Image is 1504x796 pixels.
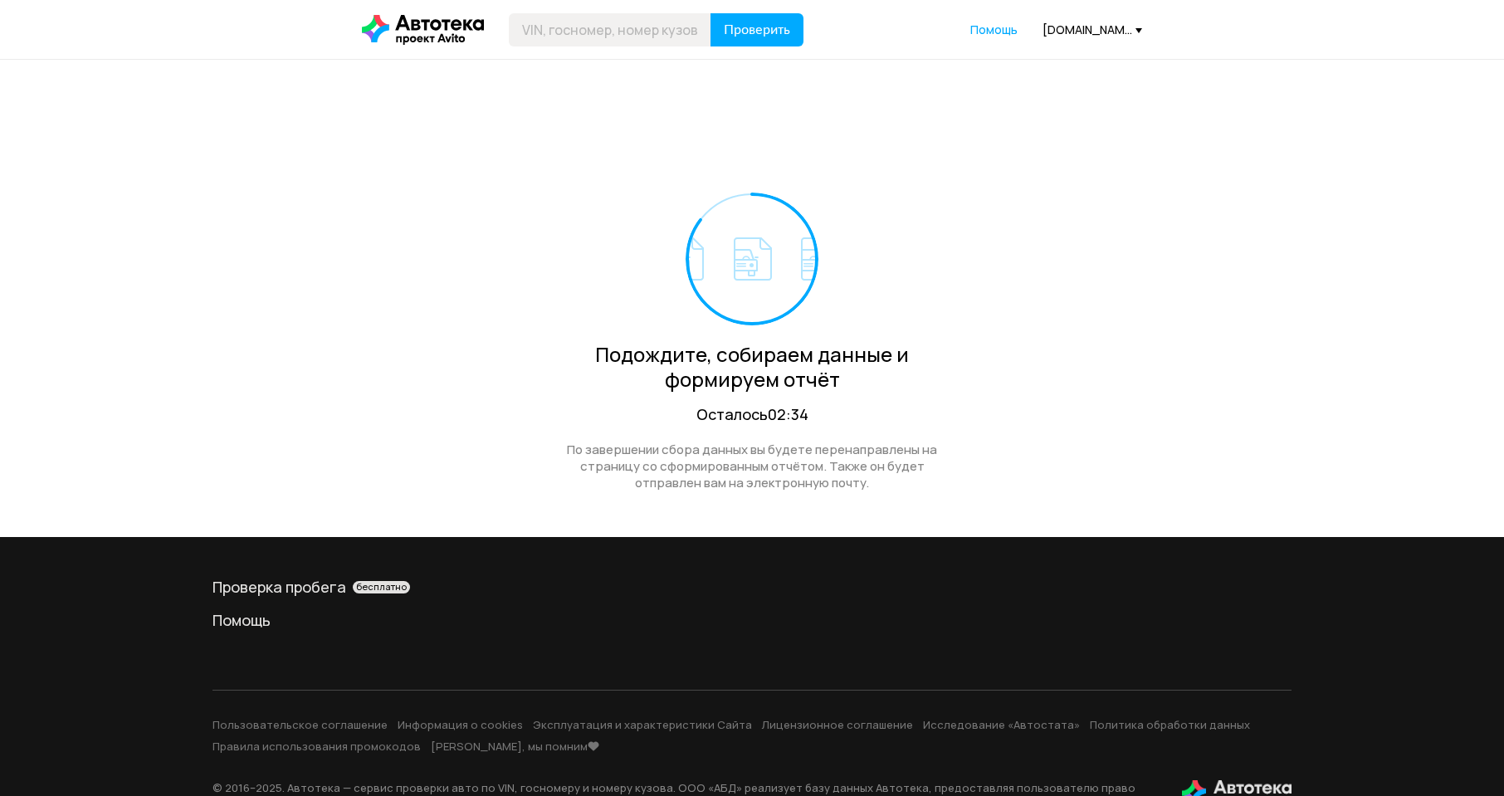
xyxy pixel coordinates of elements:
[398,717,523,732] a: Информация о cookies
[710,13,803,46] button: Проверить
[549,442,955,491] div: По завершении сбора данных вы будете перенаправлены на страницу со сформированным отчётом. Также ...
[724,23,790,37] span: Проверить
[549,342,955,392] div: Подождите, собираем данные и формируем отчёт
[212,610,1292,630] a: Помощь
[212,577,1292,597] a: Проверка пробегабесплатно
[762,717,913,732] a: Лицензионное соглашение
[212,739,421,754] a: Правила использования промокодов
[356,581,407,593] span: бесплатно
[1043,22,1142,37] div: [DOMAIN_NAME][EMAIL_ADDRESS][DOMAIN_NAME]
[970,22,1018,38] a: Помощь
[549,404,955,425] div: Осталось 02:34
[509,13,711,46] input: VIN, госномер, номер кузова
[923,717,1080,732] a: Исследование «Автостата»
[1090,717,1250,732] a: Политика обработки данных
[970,22,1018,37] span: Помощь
[212,717,388,732] a: Пользовательское соглашение
[533,717,752,732] a: Эксплуатация и характеристики Сайта
[212,577,1292,597] div: Проверка пробега
[431,739,599,754] a: [PERSON_NAME], мы помним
